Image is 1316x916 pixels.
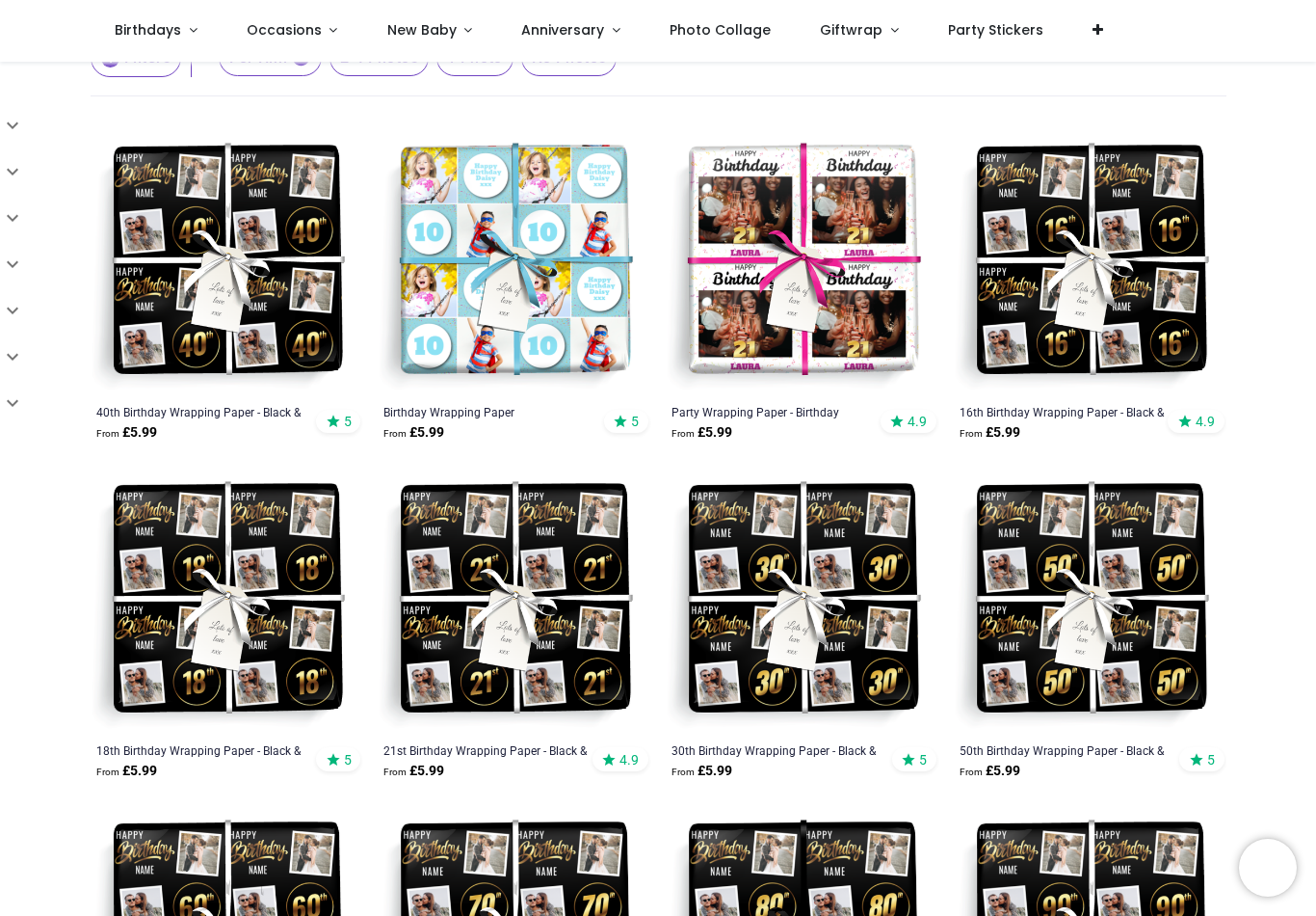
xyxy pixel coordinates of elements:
strong: £ 5.99 [383,423,444,443]
a: 50th Birthday Wrapping Paper - Black & Gold [960,742,1169,758]
img: Personalised Party Wrapping Paper - Happy Birthday - Upload 1 Photo & Add Age [666,125,938,398]
strong: £ 5.99 [960,423,1020,443]
span: 5 [631,413,639,430]
img: Personalised 18th Birthday Wrapping Paper - Black & Gold - Upload 2 Photos & Name [91,464,363,737]
strong: £ 5.99 [671,423,732,443]
span: Giftwrap [820,20,882,40]
a: 21st Birthday Wrapping Paper - Black & Gold [383,742,592,758]
span: 4.9 [619,751,639,768]
img: Personalised 30th Birthday Wrapping Paper - Black & Gold - Upload 2 Photos & Name [666,464,938,737]
span: Anniversary [521,20,604,40]
a: Party Wrapping Paper - Birthday [671,404,881,419]
span: 5 [919,751,927,768]
span: 5 [344,751,352,768]
span: From [383,428,407,439]
img: Personalised 40th Birthday Wrapping Paper - Black & Gold - Upload 2 Photos & Name [91,125,363,398]
span: Birthdays [115,20,181,40]
span: From [383,767,407,777]
img: Personalised 50th Birthday Wrapping Paper - Black & Gold - Upload 2 Photos & Name [954,464,1226,737]
span: Party Stickers [948,20,1043,40]
a: 16th Birthday Wrapping Paper - Black & Gold [960,404,1169,419]
strong: £ 5.99 [960,762,1020,781]
img: Personalised 21st Birthday Wrapping Paper - Black & Gold - Upload 2 Photos & Name [378,464,650,737]
span: 5 [344,413,352,430]
span: From [96,767,119,777]
span: From [960,767,983,777]
strong: £ 5.99 [96,762,157,781]
span: 1 [101,48,119,67]
span: 4.9 [1196,413,1215,430]
img: Personalised Birthday Wrapping Paper - Blue Party Design- Upload 2 Photos & Add Age [378,125,650,398]
strong: £ 5.99 [96,423,157,443]
span: Photo Collage [670,20,771,40]
img: Personalised 16th Birthday Wrapping Paper - Black & Gold - Upload 2 Photos & Name [954,125,1226,398]
span: 4.9 [908,413,927,430]
span: 5 [1207,751,1215,768]
strong: £ 5.99 [671,762,732,781]
a: 30th Birthday Wrapping Paper - Black & Gold [671,742,881,758]
span: New Baby [387,20,457,40]
span: Occasions [247,20,322,40]
a: Birthday Wrapping Paper [383,404,592,419]
span: From [671,428,695,439]
span: From [960,428,983,439]
span: From [671,767,695,777]
strong: £ 5.99 [383,762,444,781]
iframe: Brevo live chat [1239,839,1297,897]
span: From [96,428,119,439]
a: 18th Birthday Wrapping Paper - Black & Gold [96,742,305,758]
a: 40th Birthday Wrapping Paper - Black & Gold [96,404,305,419]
